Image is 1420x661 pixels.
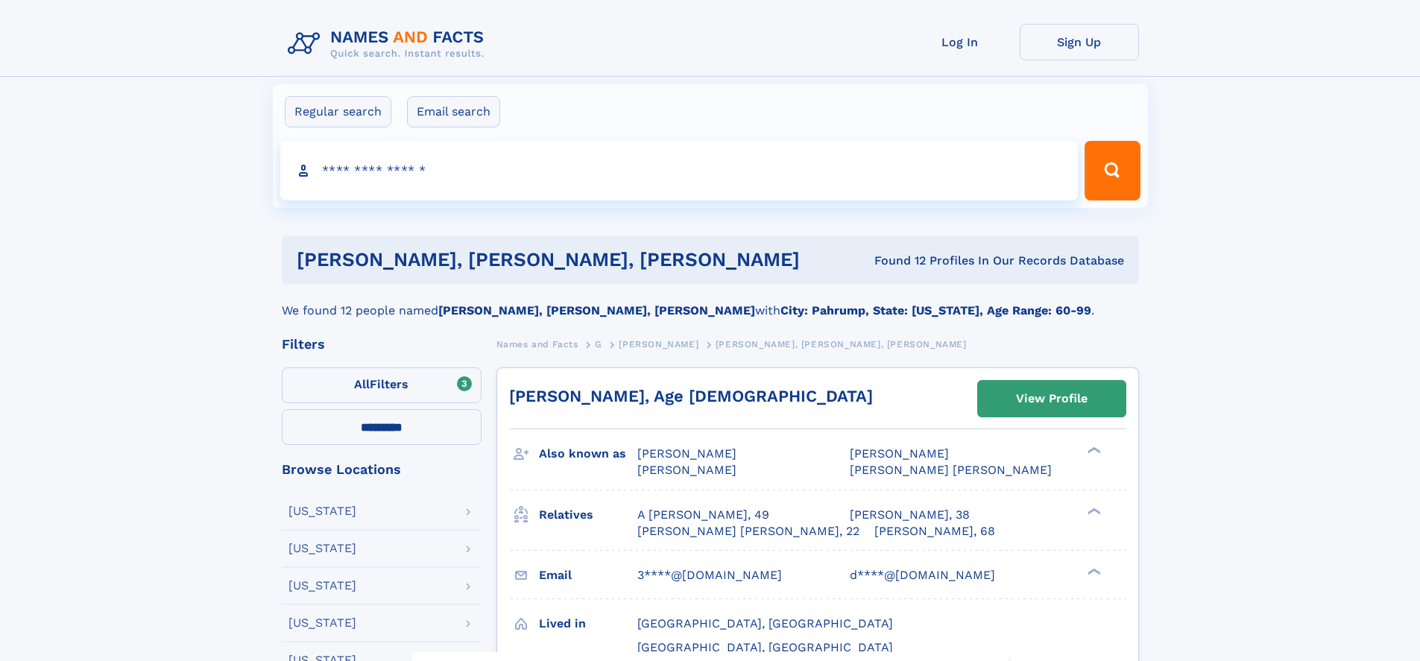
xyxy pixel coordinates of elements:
[539,502,637,528] h3: Relatives
[716,339,967,350] span: [PERSON_NAME], [PERSON_NAME], [PERSON_NAME]
[509,387,873,405] a: [PERSON_NAME], Age [DEMOGRAPHIC_DATA]
[496,335,578,353] a: Names and Facts
[282,338,482,351] div: Filters
[619,335,698,353] a: [PERSON_NAME]
[637,507,769,523] a: A [PERSON_NAME], 49
[282,463,482,476] div: Browse Locations
[539,611,637,636] h3: Lived in
[297,250,837,269] h1: [PERSON_NAME], [PERSON_NAME], [PERSON_NAME]
[1084,566,1102,576] div: ❯
[978,381,1126,417] a: View Profile
[285,96,391,127] label: Regular search
[637,640,893,654] span: [GEOGRAPHIC_DATA], [GEOGRAPHIC_DATA]
[595,339,602,350] span: G
[354,377,370,391] span: All
[780,303,1091,317] b: City: Pahrump, State: [US_STATE], Age Range: 60-99
[637,463,736,477] span: [PERSON_NAME]
[282,24,496,64] img: Logo Names and Facts
[900,24,1020,60] a: Log In
[288,543,356,554] div: [US_STATE]
[288,505,356,517] div: [US_STATE]
[837,253,1124,269] div: Found 12 Profiles In Our Records Database
[637,523,859,540] a: [PERSON_NAME] [PERSON_NAME], 22
[637,446,736,461] span: [PERSON_NAME]
[1016,382,1088,416] div: View Profile
[637,616,893,630] span: [GEOGRAPHIC_DATA], [GEOGRAPHIC_DATA]
[850,446,949,461] span: [PERSON_NAME]
[282,284,1139,320] div: We found 12 people named with .
[539,441,637,467] h3: Also known as
[595,335,602,353] a: G
[850,507,970,523] a: [PERSON_NAME], 38
[288,617,356,629] div: [US_STATE]
[1084,446,1102,455] div: ❯
[850,463,1052,477] span: [PERSON_NAME] [PERSON_NAME]
[539,563,637,588] h3: Email
[280,141,1079,200] input: search input
[1084,506,1102,516] div: ❯
[288,580,356,592] div: [US_STATE]
[282,367,482,403] label: Filters
[619,339,698,350] span: [PERSON_NAME]
[874,523,995,540] a: [PERSON_NAME], 68
[1085,141,1140,200] button: Search Button
[438,303,755,317] b: [PERSON_NAME], [PERSON_NAME], [PERSON_NAME]
[407,96,500,127] label: Email search
[1020,24,1139,60] a: Sign Up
